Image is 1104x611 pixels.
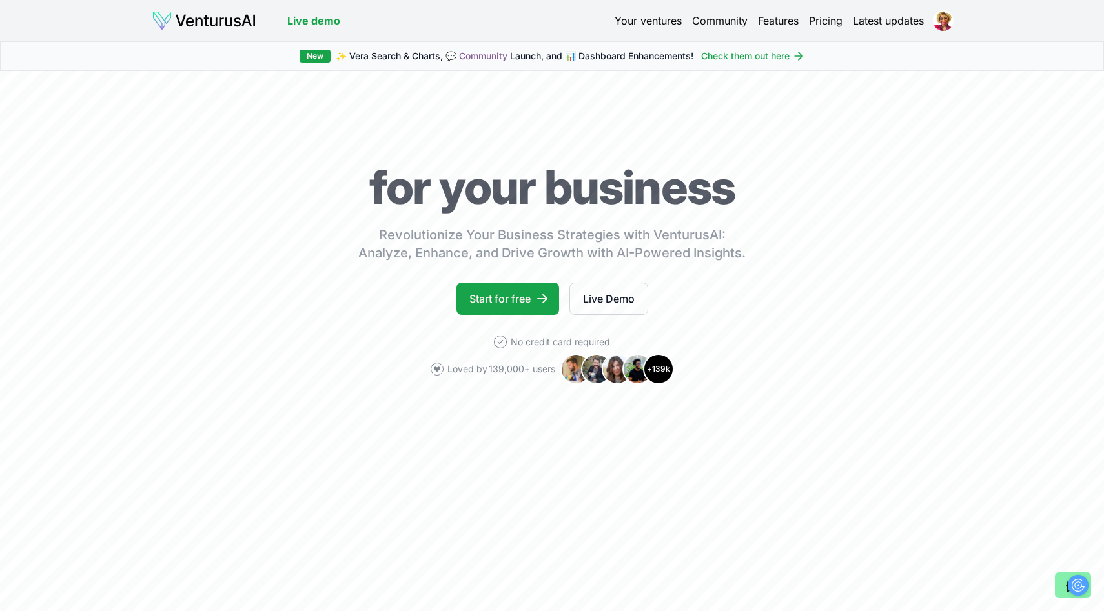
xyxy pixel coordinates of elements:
[809,13,843,28] a: Pricing
[758,13,799,28] a: Features
[581,354,612,385] img: Avatar 2
[152,10,256,31] img: logo
[569,283,648,315] a: Live Demo
[692,13,748,28] a: Community
[853,13,924,28] a: Latest updates
[336,50,693,63] span: ✨ Vera Search & Charts, 💬 Launch, and 📊 Dashboard Enhancements!
[933,10,954,31] img: ACg8ocLvu26AYRrYzhil3BCQmnJIiTqlovR0rUmAPjF-U1fmUaIe9Ibw=s96-c
[602,354,633,385] img: Avatar 3
[300,50,331,63] div: New
[560,354,591,385] img: Avatar 1
[287,13,340,28] a: Live demo
[622,354,653,385] img: Avatar 4
[615,13,682,28] a: Your ventures
[456,283,559,315] a: Start for free
[701,50,805,63] a: Check them out here
[459,50,507,61] a: Community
